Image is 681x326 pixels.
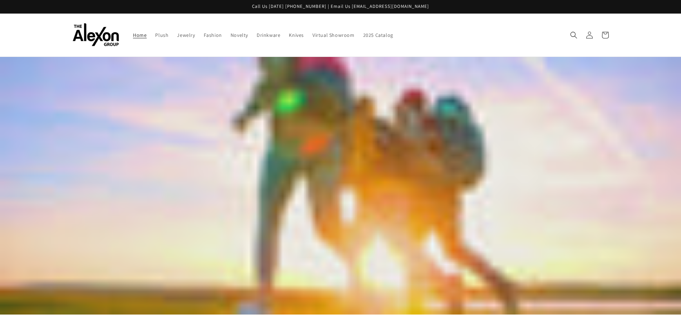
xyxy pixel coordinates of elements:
img: The Alexon Group [73,23,119,47]
a: Novelty [226,28,252,43]
span: 2025 Catalog [363,32,393,38]
span: Virtual Showroom [312,32,355,38]
span: Novelty [231,32,248,38]
a: Fashion [199,28,226,43]
a: Home [129,28,151,43]
span: Knives [289,32,304,38]
span: Fashion [204,32,222,38]
a: Jewelry [173,28,199,43]
a: 2025 Catalog [359,28,398,43]
a: Virtual Showroom [308,28,359,43]
summary: Search [566,27,582,43]
span: Home [133,32,147,38]
a: Knives [285,28,308,43]
span: Drinkware [257,32,280,38]
span: Jewelry [177,32,195,38]
a: Drinkware [252,28,285,43]
span: Plush [155,32,168,38]
a: Plush [151,28,173,43]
